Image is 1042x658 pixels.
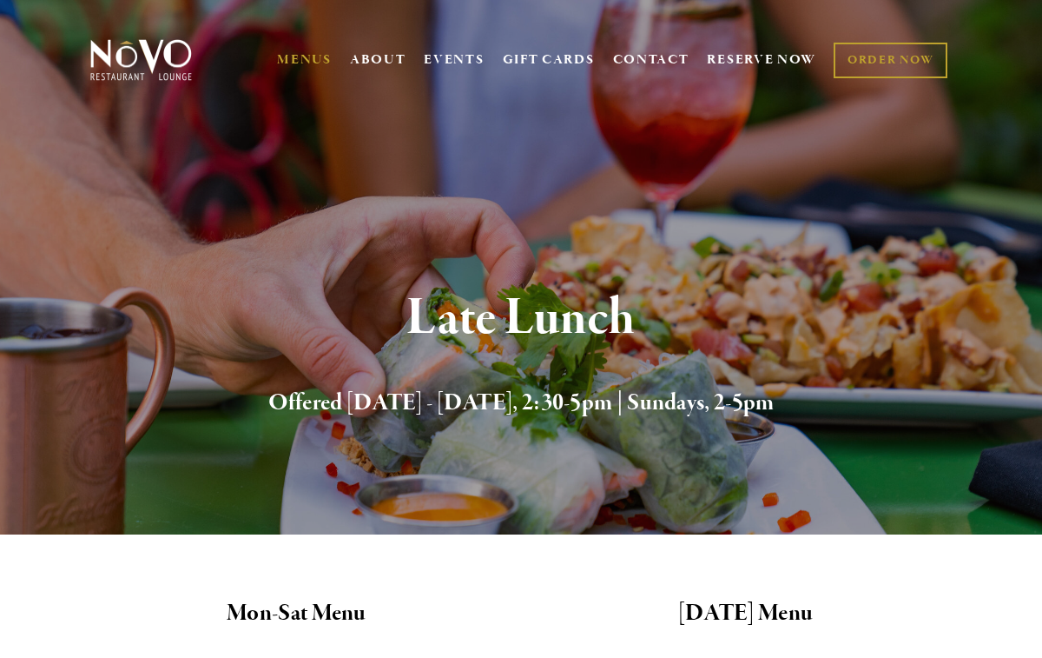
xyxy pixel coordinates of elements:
[113,385,929,422] h2: Offered [DATE] - [DATE], 2:30-5pm | Sundays, 2-5pm
[350,51,406,69] a: ABOUT
[87,595,506,632] h2: Mon-Sat Menu
[613,43,689,76] a: CONTACT
[277,51,332,69] a: MENUS
[834,43,947,78] a: ORDER NOW
[707,43,816,76] a: RESERVE NOW
[113,290,929,347] h1: Late Lunch
[87,38,195,82] img: Novo Restaurant &amp; Lounge
[503,43,595,76] a: GIFT CARDS
[424,51,484,69] a: EVENTS
[536,595,955,632] h2: [DATE] Menu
